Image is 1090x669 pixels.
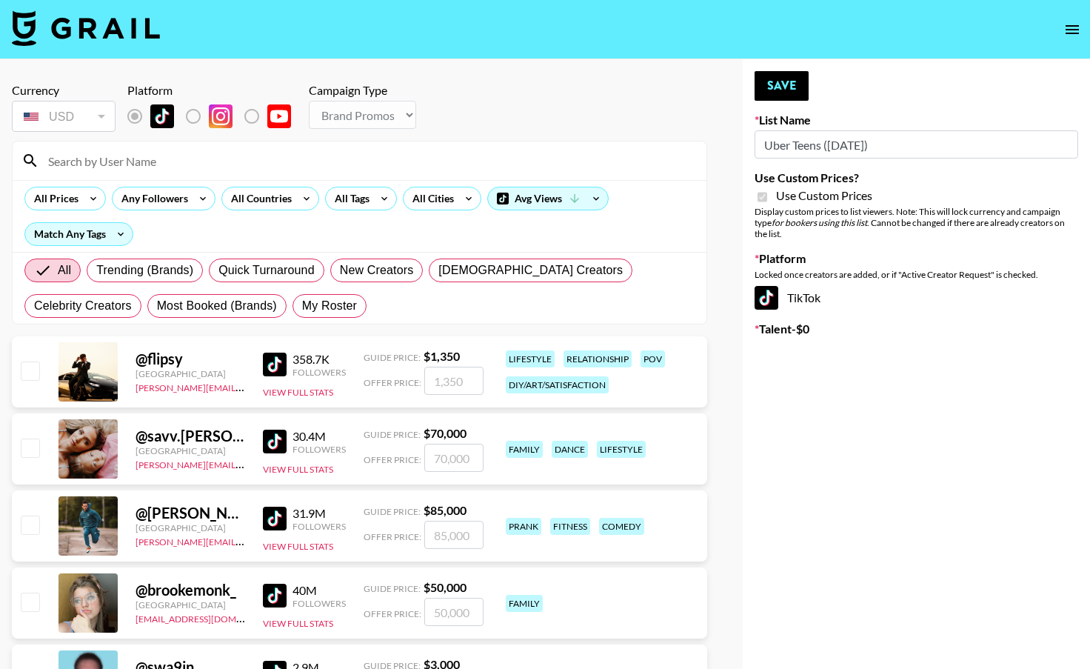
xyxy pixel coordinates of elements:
img: YouTube [267,104,291,128]
div: fitness [550,518,590,535]
div: family [506,595,543,612]
input: 85,000 [424,521,484,549]
span: All [58,262,71,279]
label: Use Custom Prices? [755,170,1078,185]
div: Avg Views [488,187,608,210]
div: Followers [292,367,346,378]
img: Instagram [209,104,233,128]
input: 70,000 [424,444,484,472]
div: All Prices [25,187,81,210]
div: lifestyle [506,350,555,367]
button: View Full Stats [263,618,333,629]
div: Currency is locked to USD [12,98,116,135]
div: dance [552,441,588,458]
button: View Full Stats [263,464,333,475]
div: 40M [292,583,346,598]
div: diy/art/satisfaction [506,376,609,393]
a: [EMAIL_ADDRESS][DOMAIN_NAME] [136,610,284,625]
div: [GEOGRAPHIC_DATA] [136,599,245,610]
div: USD [15,104,113,130]
input: 50,000 [424,598,484,626]
div: comedy [599,518,644,535]
button: open drawer [1057,15,1087,44]
span: Guide Price: [364,429,421,440]
div: @ flipsy [136,350,245,368]
img: TikTok [263,584,287,608]
img: TikTok [755,286,778,310]
img: TikTok [150,104,174,128]
div: [GEOGRAPHIC_DATA] [136,368,245,379]
div: Display custom prices to list viewers. Note: This will lock currency and campaign type . Cannot b... [755,206,1078,239]
div: pov [641,350,665,367]
div: Campaign Type [309,83,416,98]
button: View Full Stats [263,387,333,398]
span: Trending (Brands) [96,262,193,279]
span: Guide Price: [364,583,421,594]
div: Any Followers [113,187,191,210]
div: relationship [564,350,632,367]
a: [PERSON_NAME][EMAIL_ADDRESS][DOMAIN_NAME] [136,533,355,547]
span: Guide Price: [364,352,421,363]
span: Offer Price: [364,531,421,542]
div: All Tags [326,187,372,210]
div: [GEOGRAPHIC_DATA] [136,445,245,456]
span: Use Custom Prices [776,188,872,203]
label: List Name [755,113,1078,127]
div: All Cities [404,187,457,210]
div: prank [506,518,541,535]
div: All Countries [222,187,295,210]
strong: $ 50,000 [424,580,467,594]
span: New Creators [340,262,414,279]
div: @ brookemonk_ [136,581,245,599]
button: View Full Stats [263,541,333,552]
div: 358.7K [292,352,346,367]
div: @ [PERSON_NAME].[PERSON_NAME] [136,504,245,522]
img: Grail Talent [12,10,160,46]
div: 30.4M [292,429,346,444]
div: @ savv.[PERSON_NAME] [136,427,245,445]
span: Most Booked (Brands) [157,297,277,315]
span: Celebrity Creators [34,297,132,315]
div: Followers [292,521,346,532]
img: TikTok [263,353,287,376]
button: Save [755,71,809,101]
em: for bookers using this list [772,217,867,228]
div: lifestyle [597,441,646,458]
span: Offer Price: [364,377,421,388]
label: Talent - $ 0 [755,322,1078,336]
div: Locked once creators are added, or if "Active Creator Request" is checked. [755,269,1078,280]
div: TikTok [755,286,1078,310]
a: [PERSON_NAME][EMAIL_ADDRESS][DOMAIN_NAME] [136,456,355,470]
span: My Roster [302,297,357,315]
div: Match Any Tags [25,223,133,245]
div: Platform [127,83,303,98]
div: Followers [292,598,346,609]
div: 31.9M [292,506,346,521]
img: TikTok [263,507,287,530]
a: [PERSON_NAME][EMAIL_ADDRESS][DOMAIN_NAME] [136,379,355,393]
strong: $ 1,350 [424,349,460,363]
div: List locked to TikTok. [127,101,303,132]
div: family [506,441,543,458]
span: Quick Turnaround [218,262,315,279]
input: Search by User Name [39,149,698,173]
span: Offer Price: [364,608,421,619]
div: Followers [292,444,346,455]
img: TikTok [263,430,287,453]
div: [GEOGRAPHIC_DATA] [136,522,245,533]
div: Currency [12,83,116,98]
span: Offer Price: [364,454,421,465]
label: Platform [755,251,1078,266]
span: Guide Price: [364,506,421,517]
input: 1,350 [424,367,484,395]
strong: $ 70,000 [424,426,467,440]
span: [DEMOGRAPHIC_DATA] Creators [438,262,623,279]
strong: $ 85,000 [424,503,467,517]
